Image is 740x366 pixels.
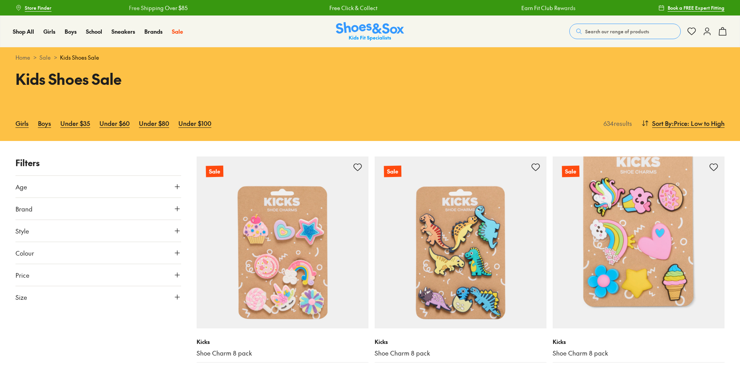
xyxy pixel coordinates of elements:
a: Earn Fit Club Rewards [479,4,533,12]
a: Sale [375,156,546,328]
span: Search our range of products [585,28,649,35]
span: Style [15,226,29,235]
a: Sale [39,53,51,62]
a: Under $80 [139,115,169,132]
a: Shoe Charm 8 pack [553,349,725,357]
img: SNS_Logo_Responsive.svg [336,22,404,41]
span: Brands [144,27,163,35]
p: Sale [562,166,579,177]
a: Sneakers [111,27,135,36]
span: Kids Shoes Sale [60,53,99,62]
a: Sale [197,156,368,328]
span: Sort By [652,119,672,128]
a: Under $100 [178,115,211,132]
p: Kicks [553,338,725,346]
a: Free Click & Collect [287,4,335,12]
a: Boys [65,27,77,36]
a: Brands [144,27,163,36]
a: Book a FREE Expert Fitting [658,1,725,15]
span: : Price: Low to High [672,119,725,128]
p: Filters [15,156,181,169]
a: Girls [43,27,55,36]
span: Store Finder [25,4,51,11]
a: Under $60 [99,115,130,132]
button: Sort By:Price: Low to High [641,115,725,132]
button: Age [15,176,181,198]
a: Free Shipping Over $85 [86,4,145,12]
a: Shoe Charm 8 pack [375,349,546,357]
span: Girls [43,27,55,35]
button: Brand [15,198,181,220]
a: Store Finder [15,1,51,15]
span: School [86,27,102,35]
a: Boys [38,115,51,132]
p: Sale [206,166,223,177]
button: Price [15,264,181,286]
button: Size [15,286,181,308]
span: Colour [15,248,34,258]
button: Colour [15,242,181,264]
p: Sale [384,166,401,177]
span: Shop All [13,27,34,35]
h1: Kids Shoes Sale [15,68,361,90]
a: Girls [15,115,29,132]
span: Age [15,182,27,191]
a: Sale [172,27,183,36]
a: Shop All [13,27,34,36]
span: Sale [172,27,183,35]
span: Size [15,292,27,302]
p: 634 results [600,119,632,128]
p: Kicks [197,338,368,346]
button: Style [15,220,181,242]
a: Sale [553,156,725,328]
button: Search our range of products [569,24,681,39]
a: Shoes & Sox [336,22,404,41]
a: Home [15,53,30,62]
span: Boys [65,27,77,35]
a: Under $35 [60,115,90,132]
span: Brand [15,204,33,213]
p: Kicks [375,338,546,346]
span: Book a FREE Expert Fitting [668,4,725,11]
span: Price [15,270,29,280]
a: Shoe Charm 8 pack [197,349,368,357]
div: > > [15,53,725,62]
span: Sneakers [111,27,135,35]
a: School [86,27,102,36]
